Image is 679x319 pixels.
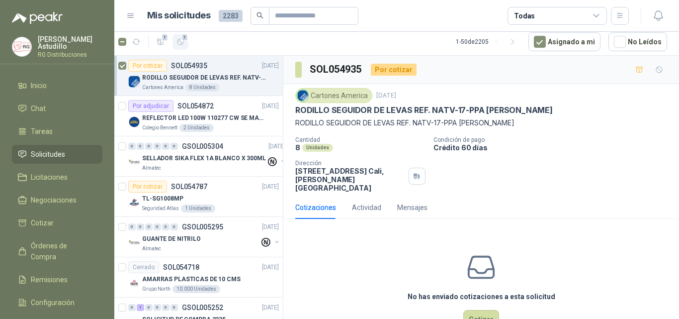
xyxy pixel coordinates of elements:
[262,303,279,313] p: [DATE]
[262,102,279,111] p: [DATE]
[38,36,102,50] p: [PERSON_NAME] Astudillo
[38,52,102,58] p: RG Distribuciones
[142,275,241,284] p: AMARRAS PLASTICAS DE 10 CMS
[142,154,266,163] p: SELLADOR SIKA FLEX 1A BLANCO X 300ML
[262,182,279,192] p: [DATE]
[12,270,102,289] a: Remisiones
[128,140,287,172] a: 0 0 0 0 0 0 GSOL005304[DATE] Company LogoSELLADOR SIKA FLEX 1A BLANCO X 300MLAlmatec
[12,236,102,266] a: Órdenes de Compra
[295,88,372,103] div: Cartones America
[31,195,77,206] span: Negociaciones
[31,172,68,183] span: Licitaciones
[170,223,178,230] div: 0
[142,84,183,92] p: Cartones America
[114,56,283,96] a: Por cotizarSOL054935[DATE] Company LogoRODILLO SEGUIDOR DE LEVAS REF. NATV-17-PPA [PERSON_NAME]Ca...
[12,168,102,187] a: Licitaciones
[172,285,220,293] div: 10.000 Unidades
[262,222,279,232] p: [DATE]
[302,144,333,152] div: Unidades
[179,124,214,132] div: 2 Unidades
[295,143,300,152] p: 8
[12,145,102,164] a: Solicitudes
[185,84,220,92] div: 8 Unidades
[12,76,102,95] a: Inicio
[408,291,555,302] h3: No has enviado cotizaciones a esta solicitud
[397,202,427,213] div: Mensajes
[142,164,161,172] p: Almatec
[12,122,102,141] a: Tareas
[295,105,553,115] p: RODILLO SEGUIDOR DE LEVAS REF. NATV-17-PPA [PERSON_NAME]
[181,33,188,41] span: 1
[295,117,667,128] p: RODILLO SEGUIDOR DE LEVAS REF. NATV-17-PPA [PERSON_NAME]
[162,33,169,41] span: 1
[31,217,54,228] span: Cotizar
[31,297,75,308] span: Configuración
[295,202,336,213] div: Cotizaciones
[295,160,405,167] p: Dirección
[163,264,199,271] p: SOL054718
[153,34,169,50] button: 1
[262,61,279,71] p: [DATE]
[142,73,266,83] p: RODILLO SEGUIDOR DE LEVAS REF. NATV-17-PPA [PERSON_NAME]
[145,143,153,150] div: 0
[128,221,281,253] a: 0 0 0 0 0 0 GSOL005295[DATE] Company LogoGUANTE DE NITRILOAlmatec
[137,304,144,311] div: 1
[114,257,283,298] a: CerradoSOL054718[DATE] Company LogoAMARRAS PLASTICAS DE 10 CMSGrupo North10.000 Unidades
[128,277,140,289] img: Company Logo
[162,304,170,311] div: 0
[177,103,214,109] p: SOL054872
[31,103,46,114] span: Chat
[128,237,140,249] img: Company Logo
[171,183,207,190] p: SOL054787
[31,274,68,285] span: Remisiones
[114,96,283,136] a: Por adjudicarSOL054872[DATE] Company LogoREFLECTOR LED 100W 110277 CW SE MARCA: PILA BY PHILIPSCo...
[371,64,417,76] div: Por cotizar
[12,191,102,210] a: Negociaciones
[268,142,285,151] p: [DATE]
[128,261,159,273] div: Cerrado
[142,194,183,204] p: TL-SG1008MP
[352,202,381,213] div: Actividad
[170,304,178,311] div: 0
[128,223,136,230] div: 0
[142,113,266,123] p: REFLECTOR LED 100W 110277 CW SE MARCA: PILA BY PHILIPS
[128,76,140,88] img: Company Logo
[608,32,667,51] button: No Leídos
[310,62,363,77] h3: SOL054935
[12,37,31,56] img: Company Logo
[182,304,223,311] p: GSOL005252
[12,293,102,312] a: Configuración
[182,223,223,230] p: GSOL005295
[145,304,153,311] div: 0
[128,304,136,311] div: 0
[181,205,215,213] div: 1 Unidades
[142,245,161,253] p: Almatec
[12,213,102,232] a: Cotizar
[433,143,675,152] p: Crédito 60 días
[262,263,279,272] p: [DATE]
[154,223,161,230] div: 0
[114,177,283,217] a: Por cotizarSOL054787[DATE] Company LogoTL-SG1008MPSeguridad Atlas1 Unidades
[128,100,173,112] div: Por adjudicar
[128,181,167,193] div: Por cotizar
[170,143,178,150] div: 0
[162,143,170,150] div: 0
[147,8,211,23] h1: Mis solicitudes
[162,223,170,230] div: 0
[182,143,223,150] p: GSOL005304
[31,149,65,160] span: Solicitudes
[295,167,405,192] p: [STREET_ADDRESS] Cali , [PERSON_NAME][GEOGRAPHIC_DATA]
[376,91,396,101] p: [DATE]
[142,234,201,244] p: GUANTE DE NITRILO
[154,143,161,150] div: 0
[142,285,170,293] p: Grupo North
[31,80,47,91] span: Inicio
[528,32,600,51] button: Asignado a mi
[31,126,53,137] span: Tareas
[514,10,535,21] div: Todas
[142,205,179,213] p: Seguridad Atlas
[256,12,263,19] span: search
[128,156,140,168] img: Company Logo
[145,223,153,230] div: 0
[128,197,140,209] img: Company Logo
